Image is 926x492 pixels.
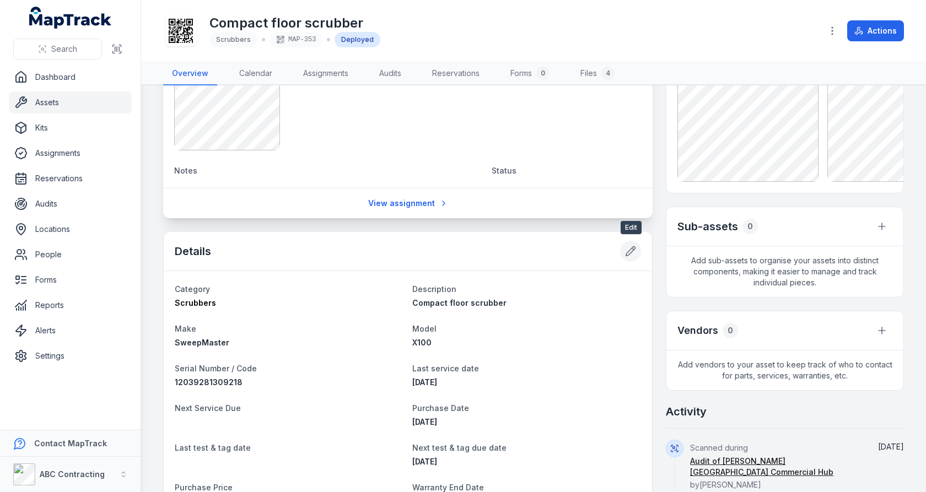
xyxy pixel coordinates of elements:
[677,323,718,338] h3: Vendors
[601,67,615,80] div: 4
[423,62,488,85] a: Reservations
[294,62,357,85] a: Assignments
[29,7,112,29] a: MapTrack
[412,284,456,294] span: Description
[9,193,132,215] a: Audits
[9,117,132,139] a: Kits
[9,218,132,240] a: Locations
[175,324,196,333] span: Make
[175,403,241,413] span: Next Service Due
[175,338,229,347] span: SweepMaster
[335,32,380,47] div: Deployed
[677,219,738,234] h2: Sub-assets
[175,364,257,373] span: Serial Number / Code
[572,62,623,85] a: Files4
[9,167,132,190] a: Reservations
[370,62,410,85] a: Audits
[412,338,432,347] span: X100
[9,244,132,266] a: People
[175,377,243,387] span: 12039281309218
[412,403,469,413] span: Purchase Date
[621,221,642,234] span: Edit
[412,377,437,387] span: [DATE]
[847,20,904,41] button: Actions
[492,166,516,175] span: Status
[9,345,132,367] a: Settings
[9,66,132,88] a: Dashboard
[175,298,216,307] span: Scrubbers
[174,166,197,175] span: Notes
[878,442,904,451] time: 20/08/2025, 10:12:36 am
[9,269,132,291] a: Forms
[175,443,251,452] span: Last test & tag date
[9,294,132,316] a: Reports
[666,246,903,297] span: Add sub-assets to organise your assets into distinct components, making it easier to manage and t...
[690,456,862,478] a: Audit of [PERSON_NAME][GEOGRAPHIC_DATA] Commercial Hub
[666,350,903,390] span: Add vendors to your asset to keep track of who to contact for parts, services, warranties, etc.
[412,457,437,466] span: [DATE]
[9,142,132,164] a: Assignments
[361,193,455,214] a: View assignment
[412,417,437,426] span: [DATE]
[270,32,322,47] div: MAP-353
[34,439,107,448] strong: Contact MapTrack
[412,443,507,452] span: Next test & tag due date
[412,298,507,307] span: Compact floor scrubber
[209,14,380,32] h1: Compact floor scrubber
[175,244,211,259] h2: Details
[412,457,437,466] time: 26/11/2024, 3:00:00 am
[502,62,558,85] a: Forms0
[51,44,77,55] span: Search
[9,320,132,342] a: Alerts
[666,404,707,419] h2: Activity
[412,377,437,387] time: 01/08/2024, 2:00:00 am
[13,39,102,60] button: Search
[536,67,550,80] div: 0
[163,62,217,85] a: Overview
[175,483,233,492] span: Purchase Price
[723,323,738,338] div: 0
[230,62,281,85] a: Calendar
[9,91,132,113] a: Assets
[175,284,210,294] span: Category
[878,442,904,451] span: [DATE]
[40,469,105,479] strong: ABC Contracting
[742,219,758,234] div: 0
[216,35,251,44] span: Scrubbers
[412,417,437,426] time: 15/07/2024, 2:00:00 am
[412,324,437,333] span: Model
[690,443,862,489] span: Scanned during by [PERSON_NAME]
[412,483,484,492] span: Warranty End Date
[412,364,479,373] span: Last service date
